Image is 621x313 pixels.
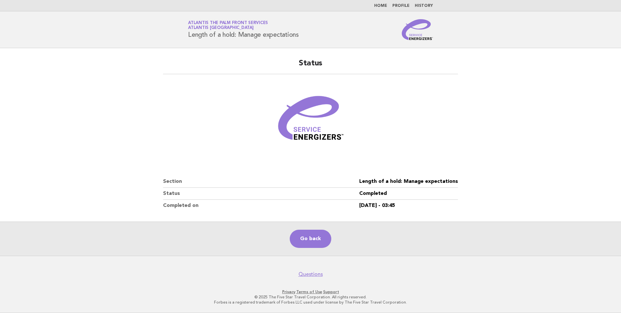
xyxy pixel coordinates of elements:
span: Atlantis [GEOGRAPHIC_DATA] [188,26,254,30]
a: History [415,4,433,8]
a: Support [323,290,339,294]
a: Questions [298,271,323,278]
dt: Status [163,188,359,200]
dt: Section [163,176,359,188]
h2: Status [163,58,458,74]
p: · · [112,289,509,294]
p: © 2025 The Five Star Travel Corporation. All rights reserved. [112,294,509,300]
a: Privacy [282,290,295,294]
dd: [DATE] - 03:45 [359,200,458,211]
dd: Completed [359,188,458,200]
img: Verified [272,82,349,160]
a: Atlantis The Palm Front ServicesAtlantis [GEOGRAPHIC_DATA] [188,21,268,30]
a: Terms of Use [296,290,322,294]
dd: Length of a hold: Manage expectations [359,176,458,188]
img: Service Energizers [402,19,433,40]
a: Go back [290,230,331,248]
a: Home [374,4,387,8]
h1: Length of a hold: Manage expectations [188,21,299,38]
a: Profile [392,4,410,8]
p: Forbes is a registered trademark of Forbes LLC used under license by The Five Star Travel Corpora... [112,300,509,305]
dt: Completed on [163,200,359,211]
